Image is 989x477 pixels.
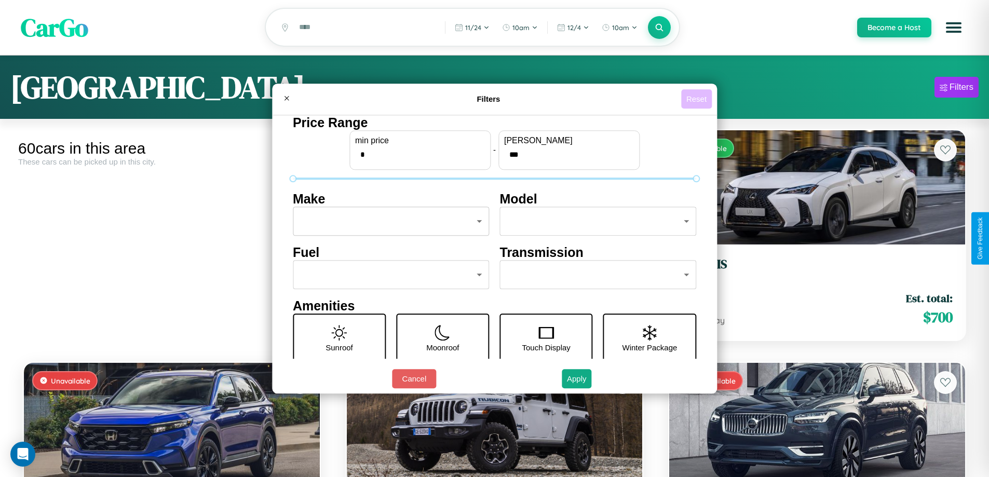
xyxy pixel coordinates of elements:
[493,143,496,157] p: -
[857,18,931,37] button: Become a Host
[18,140,326,157] div: 60 cars in this area
[355,136,485,145] label: min price
[426,340,459,355] p: Moonroof
[512,23,530,32] span: 10am
[682,257,953,282] a: Lexus IS2019
[10,442,35,467] div: Open Intercom Messenger
[293,245,490,260] h4: Fuel
[500,245,697,260] h4: Transmission
[497,19,543,36] button: 10am
[450,19,495,36] button: 11/24
[612,23,629,32] span: 10am
[552,19,594,36] button: 12/4
[522,340,570,355] p: Touch Display
[567,23,581,32] span: 12 / 4
[504,136,634,145] label: [PERSON_NAME]
[500,192,697,207] h4: Model
[296,94,681,103] h4: Filters
[293,192,490,207] h4: Make
[18,157,326,166] div: These cars can be picked up in this city.
[622,340,678,355] p: Winter Package
[939,13,968,42] button: Open menu
[934,77,979,98] button: Filters
[923,307,953,328] span: $ 700
[21,10,88,45] span: CarGo
[465,23,481,32] span: 11 / 24
[681,89,712,108] button: Reset
[597,19,643,36] button: 10am
[326,340,353,355] p: Sunroof
[293,115,696,130] h4: Price Range
[392,369,436,388] button: Cancel
[562,369,592,388] button: Apply
[51,376,90,385] span: Unavailable
[10,66,305,108] h1: [GEOGRAPHIC_DATA]
[950,82,973,92] div: Filters
[906,291,953,306] span: Est. total:
[293,298,696,314] h4: Amenities
[977,217,984,260] div: Give Feedback
[682,257,953,272] h3: Lexus IS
